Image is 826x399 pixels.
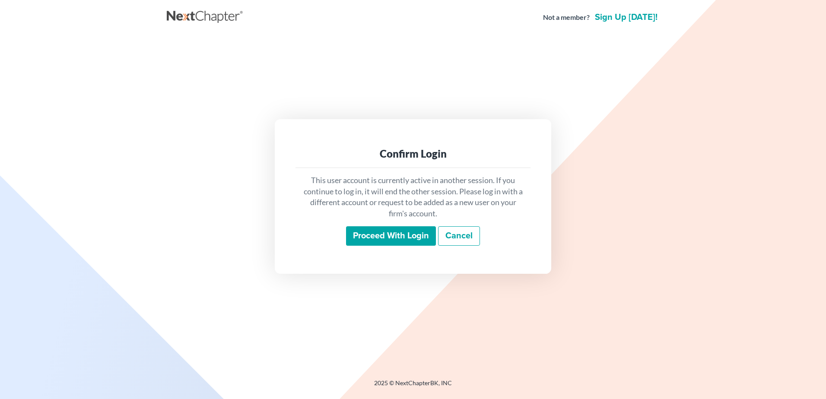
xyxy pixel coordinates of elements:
[543,13,590,22] strong: Not a member?
[346,226,436,246] input: Proceed with login
[438,226,480,246] a: Cancel
[302,147,524,161] div: Confirm Login
[167,379,659,394] div: 2025 © NextChapterBK, INC
[593,13,659,22] a: Sign up [DATE]!
[302,175,524,219] p: This user account is currently active in another session. If you continue to log in, it will end ...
